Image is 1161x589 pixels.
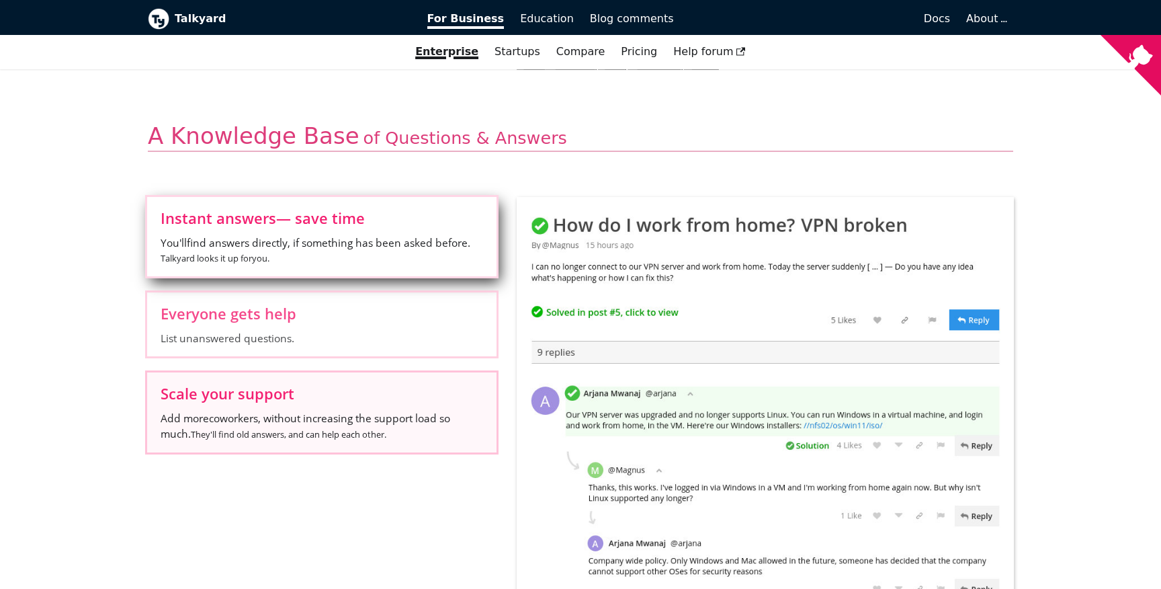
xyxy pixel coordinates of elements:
span: Add more coworkers , without increasing the support load so much. [161,411,483,442]
a: Talkyard logoTalkyard [148,8,408,30]
a: Education [512,7,582,30]
b: Talkyard [175,10,408,28]
a: For Business [419,7,513,30]
a: StackOverflow [517,56,595,72]
span: Docs [924,12,950,25]
a: Slack [598,56,625,72]
small: Talkyard looks it up for you . [161,252,269,264]
a: Compare [556,45,605,58]
span: Everyone gets help [161,306,483,321]
a: About [966,12,1005,25]
span: R [684,54,693,73]
a: Reddit [684,56,719,72]
span: List unanswered questions. [161,331,483,346]
span: Instant answers — save time [161,210,483,225]
span: of Questions & Answers [363,128,567,148]
span: O [545,54,556,73]
h2: A Knowledge Base [148,122,1013,152]
small: They'll find old answers, and can help each other. [191,428,386,440]
a: Help forum [665,40,754,63]
span: For Business [427,12,505,29]
span: Scale your support [161,386,483,401]
span: Help forum [673,45,746,58]
span: S [598,54,605,73]
span: S [517,54,524,73]
a: Startups [486,40,548,63]
span: Blog comments [590,12,674,25]
img: Talkyard logo [148,8,169,30]
a: Blog comments [582,7,682,30]
a: Docs [682,7,959,30]
a: Discourse [628,56,681,72]
span: You'll find answers directly, if something has been asked before. [161,235,483,266]
span: Education [520,12,574,25]
a: Enterprise [407,40,486,63]
a: Pricing [613,40,665,63]
span: D [628,54,638,73]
